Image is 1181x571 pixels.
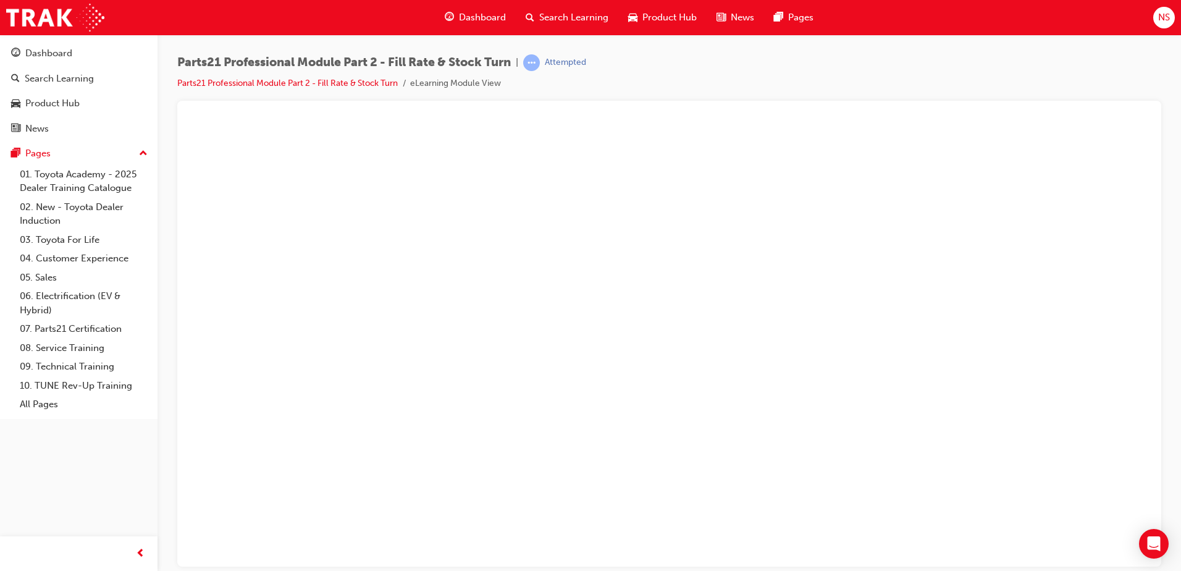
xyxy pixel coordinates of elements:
[6,4,104,32] img: Trak
[516,56,518,70] span: |
[15,339,153,358] a: 08. Service Training
[15,165,153,198] a: 01. Toyota Academy - 2025 Dealer Training Catalogue
[25,72,94,86] div: Search Learning
[618,5,707,30] a: car-iconProduct Hub
[628,10,637,25] span: car-icon
[15,395,153,414] a: All Pages
[15,287,153,319] a: 06. Electrification (EV & Hybrid)
[177,78,398,88] a: Parts21 Professional Module Part 2 - Fill Rate & Stock Turn
[25,122,49,136] div: News
[11,48,20,59] span: guage-icon
[136,546,145,562] span: prev-icon
[139,146,148,162] span: up-icon
[764,5,823,30] a: pages-iconPages
[1158,11,1170,25] span: NS
[15,249,153,268] a: 04. Customer Experience
[459,11,506,25] span: Dashboard
[545,57,586,69] div: Attempted
[11,148,20,159] span: pages-icon
[1139,529,1169,559] div: Open Intercom Messenger
[11,74,20,85] span: search-icon
[5,92,153,115] a: Product Hub
[177,56,511,70] span: Parts21 Professional Module Part 2 - Fill Rate & Stock Turn
[5,117,153,140] a: News
[5,42,153,65] a: Dashboard
[15,231,153,250] a: 03. Toyota For Life
[788,11,813,25] span: Pages
[5,67,153,90] a: Search Learning
[15,268,153,287] a: 05. Sales
[731,11,754,25] span: News
[707,5,764,30] a: news-iconNews
[410,77,501,91] li: eLearning Module View
[15,357,153,376] a: 09. Technical Training
[526,10,534,25] span: search-icon
[445,10,454,25] span: guage-icon
[539,11,608,25] span: Search Learning
[774,10,783,25] span: pages-icon
[5,142,153,165] button: Pages
[642,11,697,25] span: Product Hub
[25,146,51,161] div: Pages
[11,98,20,109] span: car-icon
[717,10,726,25] span: news-icon
[11,124,20,135] span: news-icon
[1153,7,1175,28] button: NS
[25,96,80,111] div: Product Hub
[15,319,153,339] a: 07. Parts21 Certification
[15,198,153,231] a: 02. New - Toyota Dealer Induction
[15,376,153,395] a: 10. TUNE Rev-Up Training
[25,46,72,61] div: Dashboard
[435,5,516,30] a: guage-iconDashboard
[5,40,153,142] button: DashboardSearch LearningProduct HubNews
[516,5,618,30] a: search-iconSearch Learning
[523,54,540,71] span: learningRecordVerb_ATTEMPT-icon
